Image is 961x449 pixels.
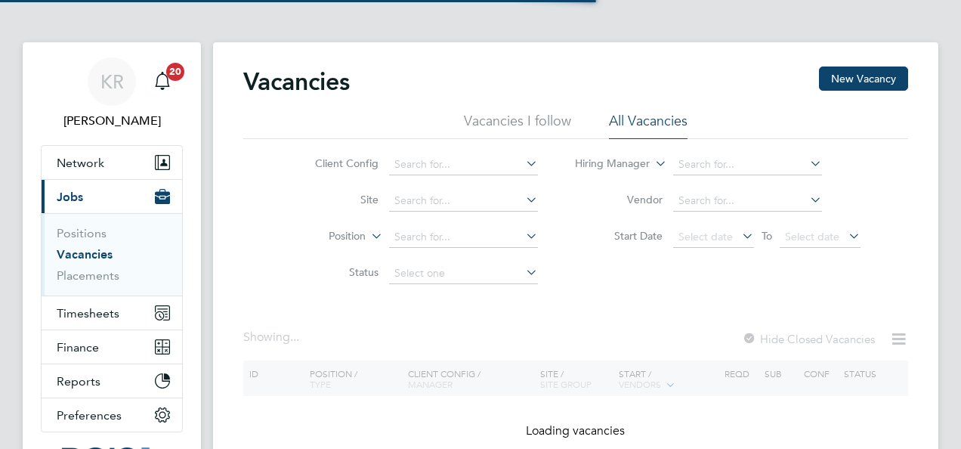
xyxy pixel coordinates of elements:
a: 20 [147,57,178,106]
span: Reports [57,374,100,389]
button: New Vacancy [819,67,908,91]
input: Search for... [389,154,538,175]
span: ... [290,330,299,345]
label: Status [292,265,379,279]
label: Start Date [576,229,663,243]
span: Kirsty Roberts [41,112,183,130]
span: To [757,226,777,246]
button: Preferences [42,398,182,432]
span: Select date [785,230,839,243]
label: Vendor [576,193,663,206]
label: Position [279,229,366,244]
input: Search for... [389,227,538,248]
button: Jobs [42,180,182,213]
button: Finance [42,330,182,364]
span: Jobs [57,190,83,204]
span: 20 [166,63,184,81]
div: Showing [243,330,302,345]
li: Vacancies I follow [464,112,571,139]
span: Finance [57,340,99,355]
span: Preferences [57,408,122,423]
span: Select date [678,230,733,243]
input: Search for... [673,154,822,175]
button: Network [42,146,182,179]
button: Timesheets [42,296,182,330]
a: Vacancies [57,247,113,262]
div: Jobs [42,213,182,296]
label: Site [292,193,379,206]
span: Network [57,156,104,170]
li: All Vacancies [609,112,688,139]
h2: Vacancies [243,67,350,97]
input: Search for... [389,190,538,212]
a: Positions [57,226,107,240]
span: KR [100,72,124,91]
a: KR[PERSON_NAME] [41,57,183,130]
label: Client Config [292,156,379,170]
span: Timesheets [57,306,119,320]
label: Hide Closed Vacancies [742,332,875,346]
button: Reports [42,364,182,398]
input: Search for... [673,190,822,212]
input: Select one [389,263,538,284]
a: Placements [57,268,119,283]
label: Hiring Manager [563,156,650,172]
